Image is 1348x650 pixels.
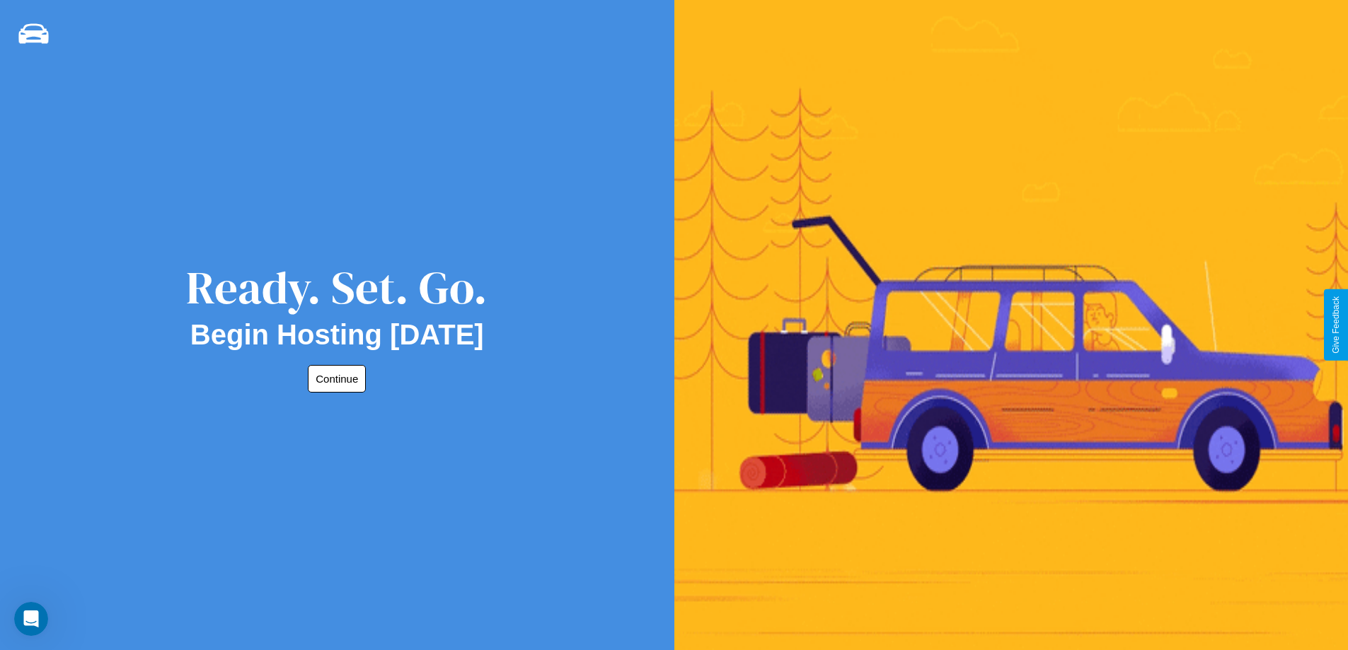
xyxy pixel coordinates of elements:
div: Give Feedback [1331,296,1341,354]
h2: Begin Hosting [DATE] [190,319,484,351]
iframe: Intercom live chat [14,602,48,636]
button: Continue [308,365,366,393]
div: Ready. Set. Go. [186,256,488,319]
